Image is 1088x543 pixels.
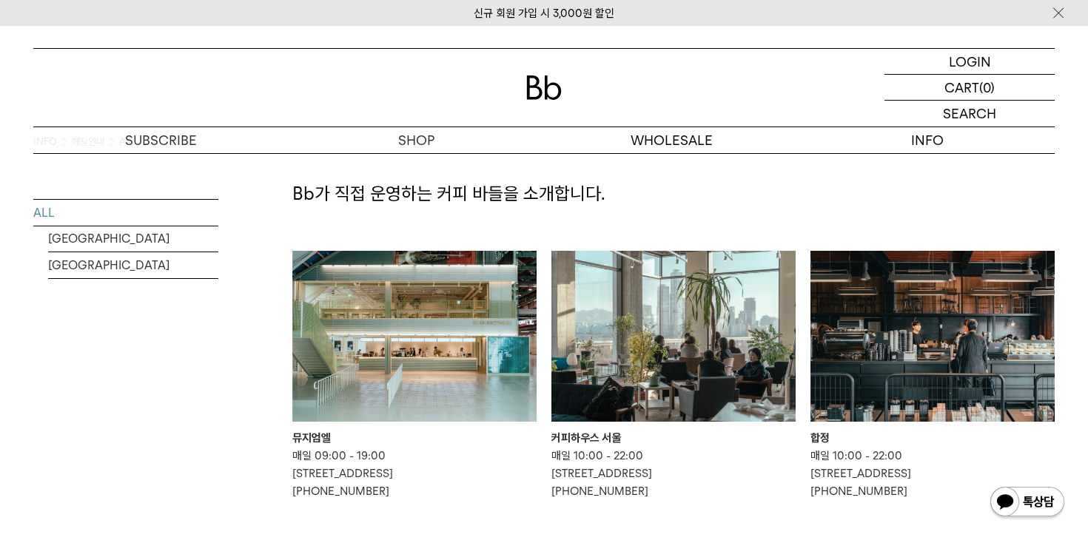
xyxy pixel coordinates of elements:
div: 커피하우스 서울 [551,429,796,447]
a: [GEOGRAPHIC_DATA] [48,226,218,252]
p: 매일 10:00 - 22:00 [STREET_ADDRESS] [PHONE_NUMBER] [551,447,796,500]
p: WHOLESALE [544,127,799,153]
a: ALL [33,200,218,226]
a: 신규 회원 가입 시 3,000원 할인 [474,7,614,20]
a: LOGIN [884,49,1055,75]
p: 매일 10:00 - 22:00 [STREET_ADDRESS] [PHONE_NUMBER] [810,447,1055,500]
img: 합정 [810,251,1055,422]
a: SUBSCRIBE [33,127,289,153]
p: INFO [799,127,1055,153]
a: [GEOGRAPHIC_DATA] [48,252,218,278]
p: (0) [979,75,995,100]
a: 합정 합정 매일 10:00 - 22:00[STREET_ADDRESS][PHONE_NUMBER] [810,251,1055,500]
a: SHOP [289,127,544,153]
p: SEARCH [943,101,996,127]
a: CART (0) [884,75,1055,101]
p: CART [944,75,979,100]
a: 뮤지엄엘 뮤지엄엘 매일 09:00 - 19:00[STREET_ADDRESS][PHONE_NUMBER] [292,251,537,500]
img: 로고 [526,75,562,100]
div: 뮤지엄엘 [292,429,537,447]
img: 카카오톡 채널 1:1 채팅 버튼 [989,485,1066,521]
p: 매일 09:00 - 19:00 [STREET_ADDRESS] [PHONE_NUMBER] [292,447,537,500]
img: 커피하우스 서울 [551,251,796,422]
div: 합정 [810,429,1055,447]
a: 커피하우스 서울 커피하우스 서울 매일 10:00 - 22:00[STREET_ADDRESS][PHONE_NUMBER] [551,251,796,500]
img: 뮤지엄엘 [292,251,537,422]
p: LOGIN [949,49,991,74]
p: Bb가 직접 운영하는 커피 바들을 소개합니다. [292,181,1055,206]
